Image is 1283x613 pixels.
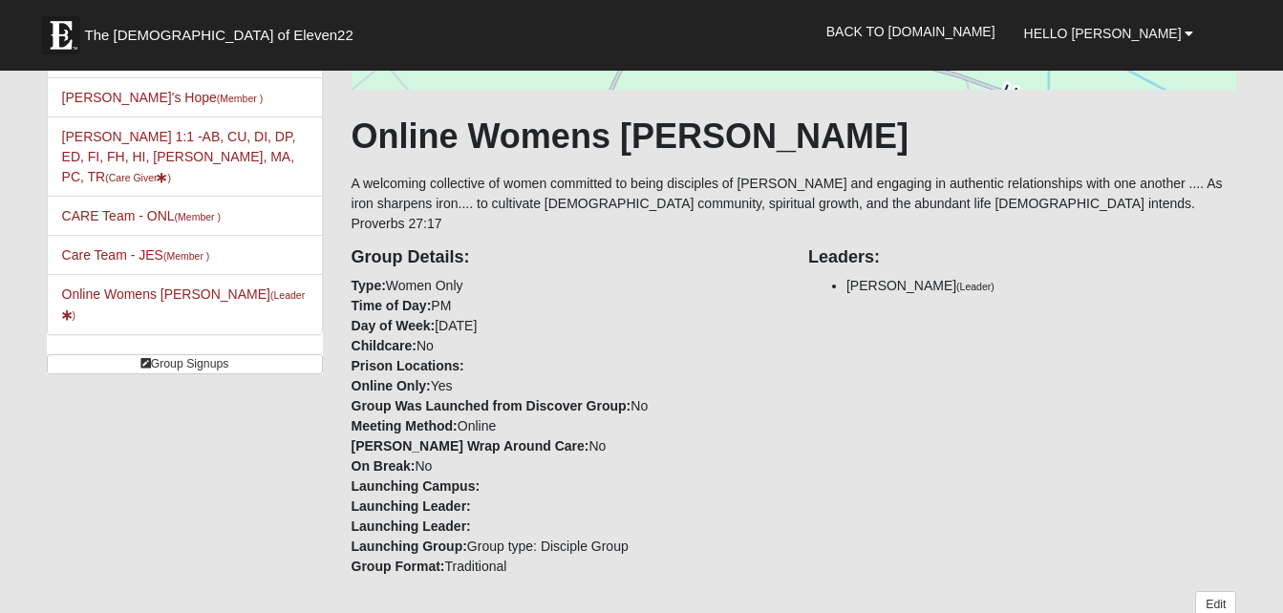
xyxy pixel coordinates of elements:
strong: Prison Locations: [352,358,464,373]
a: [PERSON_NAME] 1:1 -AB, CU, DI, DP, ED, FI, FH, HI, [PERSON_NAME], MA, PC, TR(Care Giver) [62,129,296,184]
a: Care Team - JES(Member ) [62,247,210,263]
a: CARE Team - ONL(Member ) [62,208,221,223]
span: The [DEMOGRAPHIC_DATA] of Eleven22 [85,26,353,45]
strong: Group Format: [352,559,445,574]
strong: Meeting Method: [352,418,458,433]
small: (Leader) [956,281,994,292]
small: (Member ) [163,250,209,262]
h1: Online Womens [PERSON_NAME] [352,116,1237,157]
img: Eleven22 logo [42,16,80,54]
strong: Launching Campus: [352,478,481,494]
strong: Day of Week: [352,318,436,333]
strong: Online Only: [352,378,431,393]
h4: Leaders: [808,247,1236,268]
strong: Launching Leader: [352,498,471,514]
strong: Launching Group: [352,539,467,554]
a: Group Signups [47,354,323,374]
strong: [PERSON_NAME] Wrap Around Care: [352,438,589,454]
strong: Launching Leader: [352,518,471,534]
strong: Childcare: [352,338,417,353]
a: Back to [DOMAIN_NAME] [812,8,1010,55]
li: [PERSON_NAME] [846,276,1236,296]
h4: Group Details: [352,247,780,268]
strong: On Break: [352,458,416,474]
small: (Member ) [175,211,221,222]
strong: Type: [352,278,386,293]
a: Online Womens [PERSON_NAME](Leader) [62,286,306,322]
small: (Care Giver ) [105,172,171,183]
strong: Group Was Launched from Discover Group: [352,398,631,413]
a: [PERSON_NAME]'s Hope(Member ) [62,90,264,105]
a: The [DEMOGRAPHIC_DATA] of Eleven22 [32,7,415,54]
a: Hello [PERSON_NAME] [1010,10,1208,57]
div: Women Only PM [DATE] No Yes No Online No No Group type: Disciple Group Traditional [337,234,794,577]
small: (Member ) [217,93,263,104]
strong: Time of Day: [352,298,432,313]
span: Hello [PERSON_NAME] [1024,26,1182,41]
